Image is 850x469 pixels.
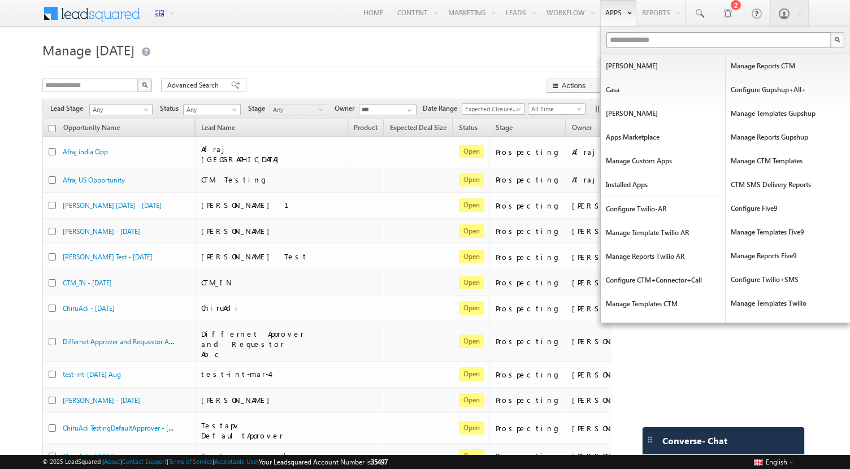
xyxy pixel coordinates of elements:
span: Open [459,367,484,381]
span: Stage [248,103,270,114]
div: [PERSON_NAME] [572,252,646,262]
a: Terms of Service [168,458,212,465]
a: Any [89,104,153,115]
span: Product [354,123,378,132]
a: Expected Closure Date [462,103,525,115]
a: Manage Custom Apps [601,149,725,173]
span: Open [459,224,484,238]
span: Any [90,105,149,115]
a: Configure CTM+Connector+call [601,268,725,292]
span: Open [459,276,484,289]
a: Status [453,121,483,136]
span: [PERSON_NAME] 1 [201,200,302,210]
a: ChiruAdi TestingDefaultApprover - [DATE] [63,423,186,432]
div: Prospecting [496,277,561,288]
a: Opportunity Name [58,121,125,136]
img: carter-drag [645,435,654,444]
a: Any [183,104,241,115]
div: Prospecting [496,201,561,211]
span: Date Range [423,103,462,114]
a: CTM SMS Delivery Reports [726,173,850,197]
span: Expected Closure Date [462,104,521,114]
a: Manage Templates five9 [726,220,850,244]
div: [PERSON_NAME] [572,201,646,211]
span: Lead Stage [50,103,88,114]
div: [PERSON_NAME] [572,336,646,346]
div: Prospecting [496,303,561,314]
a: About [104,458,120,465]
a: Casa [601,78,725,102]
div: Prospecting [496,252,561,262]
div: [PERSON_NAME] [572,451,646,461]
span: Any [184,105,237,115]
a: Manage Reports CTM [726,54,850,78]
a: Installed Apps [601,173,725,197]
span: Open [459,173,484,186]
a: ChiruAdi - [DATE] [63,304,115,312]
span: 35497 [371,458,388,466]
span: test-int-mar-4 [201,369,270,379]
div: Prospecting [496,175,561,185]
a: CTM_IN - [DATE] [63,279,112,287]
div: Prospecting [496,395,561,405]
span: [PERSON_NAME] Test [201,251,308,261]
a: Manage Template Twilio AR [601,221,725,245]
span: Status [160,103,183,114]
a: Manage Reports Gupshup [726,125,850,149]
a: Differnet Approver and Requestor Abc - [DATE] [63,336,202,346]
span: Open [459,198,484,212]
span: Testapv resend [201,451,290,461]
a: Afraj US Opportunity [63,176,125,184]
a: [PERSON_NAME] [601,102,725,125]
a: Apps Marketplace [601,125,725,149]
span: Owner [335,103,359,114]
a: Manage Reports Twilio [726,315,850,339]
span: Manage [DATE] [42,41,135,59]
a: Contact Support [122,458,167,465]
span: Open [459,250,484,263]
span: Opportunity Name [63,123,120,132]
a: Manage Reports five9 [726,244,850,268]
div: Afraj Admin [572,175,646,185]
div: [PERSON_NAME] [572,370,646,380]
div: Prospecting [496,226,561,236]
span: Advanced Search [167,80,222,90]
span: Expected Deal Size [390,123,446,132]
div: [PERSON_NAME] [572,395,646,405]
button: Actions [547,79,612,93]
div: Prospecting [496,370,561,380]
button: English [751,455,796,468]
a: [PERSON_NAME] [DATE] - [DATE] [63,201,162,210]
span: Any [270,105,324,115]
div: [PERSON_NAME] [572,226,646,236]
span: Converse - Chat [662,436,727,446]
span: Open [459,301,484,315]
span: Afraj [GEOGRAPHIC_DATA] [201,144,284,164]
a: Manage Templates CTM [601,292,725,316]
a: Acceptable Use [214,458,257,465]
a: All Time [528,103,586,115]
span: ChiruAdi [201,303,241,312]
span: Differnet Approver and Requestor Abc [201,329,304,359]
span: Your Leadsquared Account Number is [259,458,388,466]
span: Lead Name [196,121,241,136]
a: [PERSON_NAME] [601,54,725,78]
span: Stage [496,123,513,132]
a: Expected Deal Size [384,121,452,136]
div: [PERSON_NAME] [572,277,646,288]
a: Manage Templates Twilio [726,292,850,315]
a: [PERSON_NAME] Test - [DATE] [63,253,153,261]
span: Open [459,449,484,463]
span: All Time [528,104,582,114]
a: Afraj india Opp [63,147,108,156]
a: Configure Five9 [726,197,850,220]
img: Search [834,37,840,42]
span: English [766,458,787,466]
span: Open [459,335,484,348]
a: Stage [490,121,518,136]
a: ChiruAdi - [DATE] [63,452,115,461]
span: Open [459,421,484,435]
span: Open [459,145,484,158]
a: Manage Templates Gupshup [726,102,850,125]
span: [PERSON_NAME] [201,395,275,405]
